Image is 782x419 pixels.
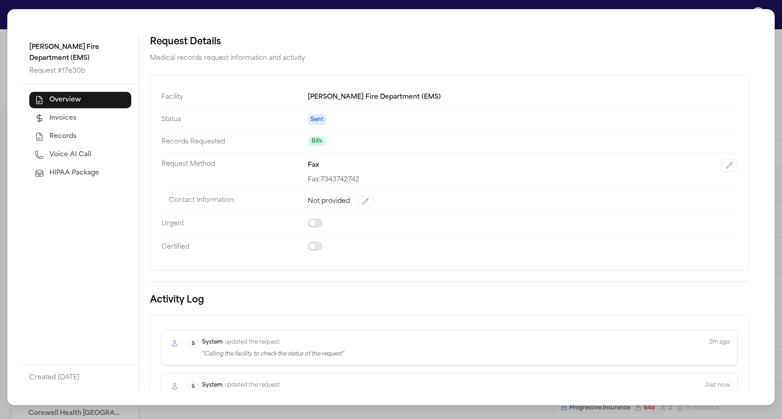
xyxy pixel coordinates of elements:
div: updated the request [202,381,697,390]
text: S [192,341,195,347]
button: HIPAA Package [29,165,131,181]
button: Overview [29,92,131,108]
div: “ Calling the facility to check the status of the request ” [202,350,344,358]
time: Aug 22, 2025 at 01:12 PM [709,338,730,358]
h3: Activity Log [150,293,749,308]
span: Voice AI Call [49,150,91,159]
span: Invoices [49,114,76,123]
p: [PERSON_NAME] Fire Department (EMS) [29,42,131,64]
h2: Request Details [150,35,749,49]
dt: Facility [161,86,308,108]
p: Medical records request information and activity [150,53,749,64]
button: Invoices [29,110,131,127]
span: Not provided [308,197,350,206]
span: System [202,381,223,390]
span: Fax [308,160,319,171]
span: Overview [49,95,81,105]
span: System [202,338,223,347]
dd: [PERSON_NAME] Fire Department (EMS) [308,86,738,108]
dt: Urgent [161,212,308,236]
div: Fax: 7343742742 [308,175,738,185]
dt: Records Requested [161,131,308,153]
button: Records [29,128,131,145]
span: Bills [308,137,326,146]
dt: Certified [161,236,308,259]
p: Created [DATE] [29,373,131,384]
span: Sent [308,114,326,125]
span: Records [49,132,76,141]
p: Request # 17e30b [29,66,131,77]
dt: Contact Information [169,190,308,212]
dt: Request Method [161,153,308,190]
text: S [192,384,195,390]
div: updated the request [202,338,344,347]
span: HIPAA Package [49,169,99,178]
dt: Status [161,108,308,131]
button: Voice AI Call [29,147,131,163]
